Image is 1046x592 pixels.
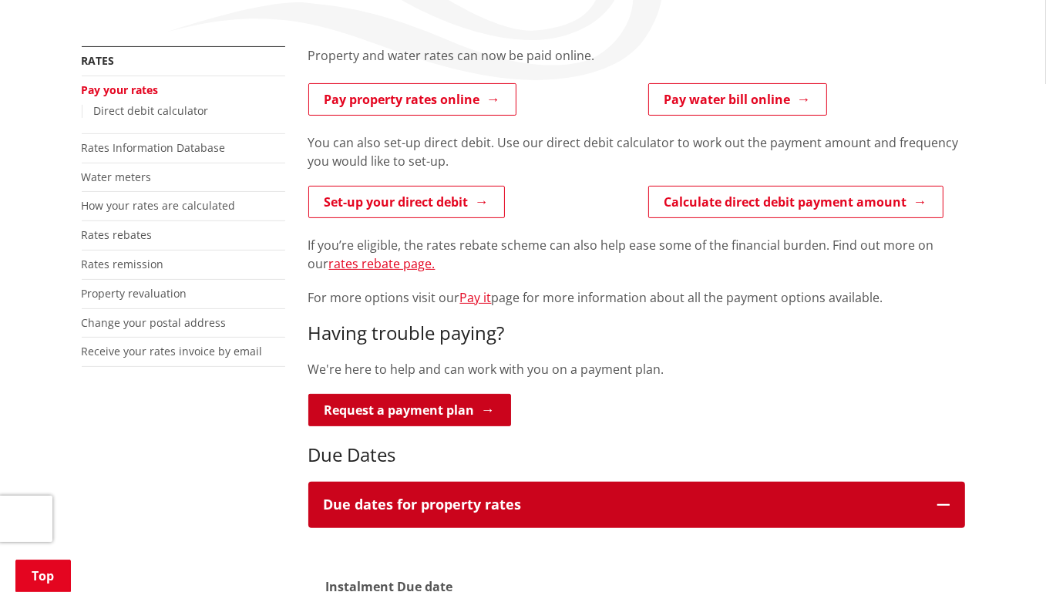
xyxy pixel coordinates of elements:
[308,46,965,83] div: Property and water rates can now be paid online.
[82,257,164,271] a: Rates remission
[15,560,71,592] a: Top
[82,286,187,301] a: Property revaluation
[324,497,922,513] h3: Due dates for property rates
[82,53,115,68] a: Rates
[82,315,227,330] a: Change your postal address
[975,527,1031,583] iframe: Messenger Launcher
[82,140,226,155] a: Rates Information Database
[308,236,965,273] p: If you’re eligible, the rates rebate scheme can also help ease some of the financial burden. Find...
[308,288,965,307] p: For more options visit our page for more information about all the payment options available.
[94,103,209,118] a: Direct debit calculator
[648,186,943,218] a: Calculate direct debit payment amount
[308,133,965,170] p: You can also set-up direct debit. Use our direct debit calculator to work out the payment amount ...
[308,394,511,426] a: Request a payment plan
[308,482,965,528] button: Due dates for property rates
[82,227,153,242] a: Rates rebates
[460,289,492,306] a: Pay it
[308,83,516,116] a: Pay property rates online
[82,344,263,358] a: Receive your rates invoice by email
[82,198,236,213] a: How your rates are calculated
[648,83,827,116] a: Pay water bill online
[308,360,965,378] p: We're here to help and can work with you on a payment plan.
[82,170,152,184] a: Water meters
[308,444,965,466] h3: Due Dates
[329,255,436,272] a: rates rebate page.
[308,186,505,218] a: Set-up your direct debit
[308,322,965,345] h3: Having trouble paying?
[82,82,159,97] a: Pay your rates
